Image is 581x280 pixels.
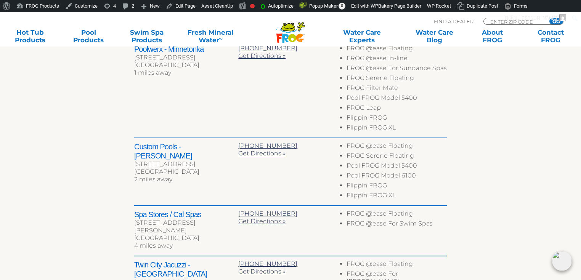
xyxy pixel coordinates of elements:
li: Pool FROG Model 5400 [347,162,447,172]
div: [GEOGRAPHIC_DATA] [134,168,238,176]
a: Fresh MineralWater∞ [182,29,239,44]
a: Get Directions » [238,150,286,157]
li: FROG @ease For Swim Spas [347,220,447,230]
li: FROG @ease Floating [347,142,447,152]
a: Swim SpaProducts [124,29,169,44]
a: Water CareBlog [412,29,457,44]
li: FROG @ease In-line [347,54,447,64]
li: Pool FROG Model 6100 [347,172,447,182]
h2: Poolwerx - Minnetonka [134,45,238,54]
li: FROG @ease Floating [347,260,447,270]
a: Get Directions » [238,218,286,225]
a: [PHONE_NUMBER] [238,260,297,267]
a: Get Directions » [238,52,286,59]
p: Find A Dealer [434,18,473,25]
span: [PERSON_NAME] [520,15,557,21]
li: FROG Serene Floating [347,74,447,84]
a: [PHONE_NUMBER] [238,142,297,149]
span: 4 miles away [134,242,173,249]
a: [PHONE_NUMBER] [238,210,297,217]
li: Flippin FROG [347,182,447,192]
input: Zip Code Form [490,18,541,25]
li: FROG @ease For Sundance Spas [347,64,447,74]
li: Pool FROG Model 5400 [347,94,447,104]
div: [GEOGRAPHIC_DATA] [134,234,238,242]
h2: Custom Pools - [PERSON_NAME] [134,142,238,160]
a: ContactFROG [528,29,573,44]
div: [STREET_ADDRESS] [134,54,238,61]
h2: Twin City Jacuzzi - [GEOGRAPHIC_DATA] [134,260,238,278]
h2: Spa Stores / Cal Spas [134,210,238,219]
span: 0 [339,3,345,10]
a: [PHONE_NUMBER] [238,45,297,52]
a: Water CareExperts [325,29,399,44]
li: Flippin FROG XL [347,192,447,202]
a: PoolProducts [66,29,111,44]
div: [STREET_ADDRESS] [134,160,238,168]
li: Flippin FROG [347,114,447,124]
img: openIcon [552,251,572,271]
li: FROG Serene Floating [347,152,447,162]
span: 1 miles away [134,69,171,76]
li: FROG Leap [347,104,447,114]
li: FROG @ease Floating [347,210,447,220]
li: FROG Filter Mate [347,84,447,94]
a: Hot TubProducts [8,29,53,44]
a: Howdy, [502,12,569,24]
sup: ∞ [219,35,223,41]
li: FROG @ease Floating [347,45,447,54]
div: [STREET_ADDRESS][PERSON_NAME] [134,219,238,234]
li: Flippin FROG XL [347,124,447,134]
div: Focus keyphrase not set [250,4,255,8]
a: AboutFROG [470,29,515,44]
div: [GEOGRAPHIC_DATA] [134,61,238,69]
a: Get Directions » [238,268,286,275]
span: 2 miles away [134,176,172,183]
